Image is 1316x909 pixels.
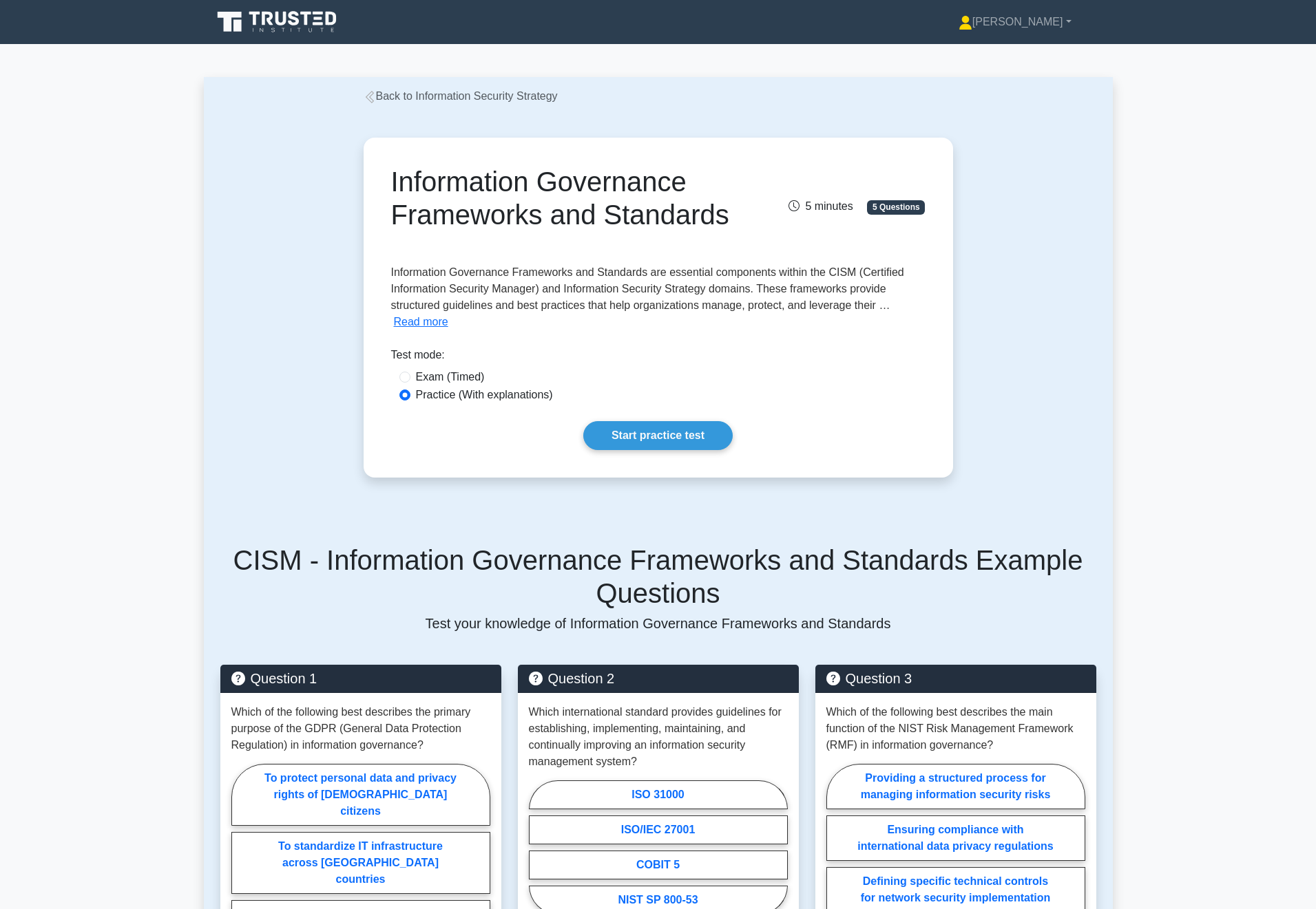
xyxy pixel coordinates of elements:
[391,266,904,311] span: Information Governance Frameworks and Standards are essential components within the CISM (Certifi...
[231,832,490,894] label: To standardize IT infrastructure across [GEOGRAPHIC_DATA] countries
[220,544,1096,610] h5: CISM - Information Governance Frameworks and Standards Example Questions
[826,704,1085,753] p: Which of the following best describes the main function of the NIST Risk Management Framework (RM...
[364,90,558,102] a: Back to Information Security Strategy
[529,780,788,809] label: ISO 31000
[529,670,788,687] h5: Question 2
[529,815,788,844] label: ISO/IEC 27001
[391,165,742,231] h1: Information Governance Frameworks and Standards
[391,347,926,369] div: Test mode:
[416,387,553,403] label: Practice (With explanations)
[416,369,485,385] label: Exam (Timed)
[231,670,490,687] h5: Question 1
[529,851,788,879] label: COBIT 5
[529,704,788,770] p: Which international standard provides guidelines for establishing, implementing, maintaining, and...
[867,200,925,214] span: 5 Questions
[231,764,490,826] label: To protect personal data and privacy rights of [DEMOGRAPHIC_DATA] citizens
[926,8,1105,36] a: [PERSON_NAME]
[826,670,1085,687] h5: Question 3
[826,815,1085,861] label: Ensuring compliance with international data privacy regulations
[394,314,448,330] button: Read more
[220,615,1096,632] p: Test your knowledge of Information Governance Frameworks and Standards
[231,704,490,753] p: Which of the following best describes the primary purpose of the GDPR (General Data Protection Re...
[826,764,1085,809] label: Providing a structured process for managing information security risks
[788,200,853,212] span: 5 minutes
[583,421,733,450] a: Start practice test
